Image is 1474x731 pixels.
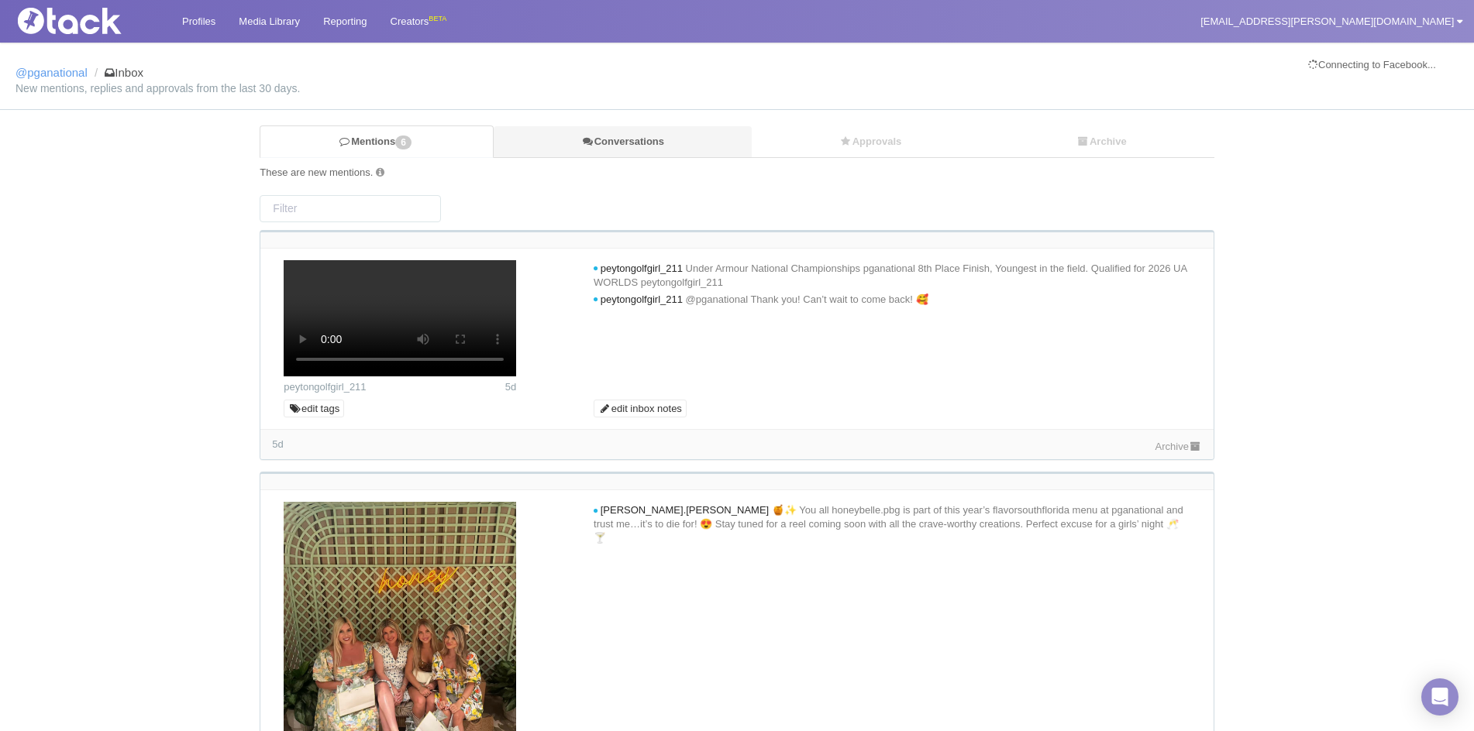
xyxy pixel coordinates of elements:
a: edit inbox notes [594,400,687,418]
a: Conversations [494,126,752,158]
span: 🍯✨ You all honeybelle.pbg is part of this year’s flavorsouthflorida menu at pganational and trust... [594,504,1183,544]
input: Filter [260,195,441,222]
time: Latest comment: 2025-08-14 02:21 UTC [272,438,283,450]
span: 6 [395,136,412,149]
li: Inbox [91,66,143,80]
a: Archive [989,126,1214,158]
a: @pganational [15,66,88,79]
div: Open Intercom Messenger [1421,678,1459,716]
time: Posted: 2025-08-13 19:45 UTC [505,380,516,394]
a: peytongolfgirl_211 [284,381,366,393]
iframe: fb:login_button Facebook Social Plugin [1308,72,1459,94]
span: 5d [272,438,283,450]
div: These are new mentions. [260,166,1214,180]
a: Approvals [752,126,989,158]
a: Mentions6 [260,125,494,158]
span: [PERSON_NAME].[PERSON_NAME] [601,504,769,516]
a: edit tags [284,400,344,418]
i: new [594,509,598,513]
span: Under Armour National Championships pganational 8th Place Finish, Youngest in the field. Qualifie... [594,263,1186,288]
div: Connecting to Facebook... [1308,58,1459,72]
small: New mentions, replies and approvals from the last 30 days. [15,83,1459,94]
span: peytongolfgirl_211 [601,263,683,274]
img: Tack [12,8,167,34]
a: Archive [1155,441,1202,452]
i: new [594,297,598,302]
div: BETA [429,11,446,27]
span: 5d [505,381,516,393]
span: peytongolfgirl_211 [601,293,683,305]
span: @pganational Thank you! Can’t wait to come back! 🥰 [686,293,928,305]
i: new [594,266,598,271]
